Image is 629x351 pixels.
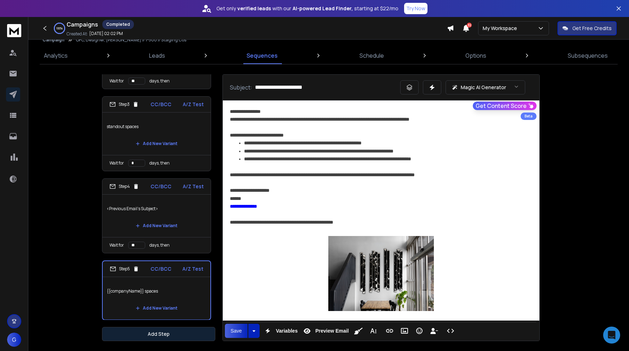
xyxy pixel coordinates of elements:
[444,324,457,338] button: Code View
[102,327,215,341] button: Add Step
[446,80,525,94] button: Magic AI Generator
[225,324,248,338] button: Save
[352,324,365,338] button: Clean HTML
[7,24,21,37] img: logo
[398,324,411,338] button: Insert Image (⌘P)
[130,301,183,315] button: Add New Variant
[183,183,204,190] p: A/Z Test
[109,183,139,190] div: Step 4
[404,3,427,14] button: Try Now
[107,199,206,219] p: <Previous Email's Subject>
[355,47,388,64] a: Schedule
[76,37,186,43] p: OFC, Designer, [PERSON_NAME] // 1-500 // Staging Cos
[102,178,211,253] li: Step4CC/BCCA/Z Test<Previous Email's Subject>Add New VariantWait fordays, then
[145,47,169,64] a: Leads
[109,101,139,108] div: Step 3
[293,5,353,12] strong: AI-powered Lead Finder,
[246,51,278,60] p: Sequences
[427,324,441,338] button: Insert Unsubscribe Link
[274,328,299,334] span: Variables
[237,5,271,12] strong: verified leads
[300,324,350,338] button: Preview Email
[182,265,203,272] p: A/Z Test
[483,25,520,32] p: My Workspace
[151,101,171,108] p: CC/BCC
[102,20,134,29] div: Completed
[557,21,617,35] button: Get Free Credits
[367,324,380,338] button: More Text
[563,47,612,64] a: Subsequences
[44,51,68,60] p: Analytics
[107,281,206,301] p: {{companyName}} spaces
[42,37,64,43] button: Campaign
[151,265,171,272] p: CC/BCC
[149,242,170,248] p: days, then
[359,51,384,60] p: Schedule
[572,25,612,32] p: Get Free Credits
[413,324,426,338] button: Emoticons
[130,137,183,151] button: Add New Variant
[130,219,183,233] button: Add New Variant
[383,324,396,338] button: Insert Link (⌘K)
[89,31,123,36] p: [DATE] 02:02 PM
[467,23,472,28] span: 32
[109,78,124,84] p: Wait for
[110,266,139,272] div: Step 5
[109,160,124,166] p: Wait for
[7,333,21,347] button: G
[242,47,282,64] a: Sequences
[473,102,537,110] button: Get Content Score
[465,51,486,60] p: Options
[149,78,170,84] p: days, then
[56,26,63,30] p: 100 %
[183,101,204,108] p: A/Z Test
[107,117,206,137] p: standout spaces
[261,324,299,338] button: Variables
[67,31,88,37] p: Created At:
[521,113,537,120] div: Beta
[149,51,165,60] p: Leads
[67,20,98,29] h1: Campaigns
[603,327,620,344] div: Open Intercom Messenger
[230,83,252,92] p: Subject:
[40,47,72,64] a: Analytics
[406,5,425,12] p: Try Now
[461,47,491,64] a: Options
[109,242,124,248] p: Wait for
[568,51,608,60] p: Subsequences
[102,96,211,171] li: Step3CC/BCCA/Z Teststandout spacesAdd New VariantWait fordays, then
[461,84,506,91] p: Magic AI Generator
[149,160,170,166] p: days, then
[314,328,350,334] span: Preview Email
[102,260,211,320] li: Step5CC/BCCA/Z Test{{companyName}} spacesAdd New Variant
[151,183,171,190] p: CC/BCC
[216,5,398,12] p: Get only with our starting at $22/mo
